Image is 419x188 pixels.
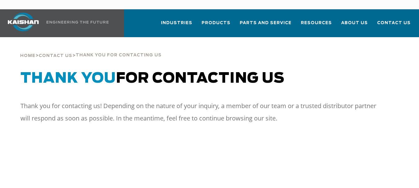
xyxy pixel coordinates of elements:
p: Thank you for contacting us! Depending on the nature of your inquiry, a member of our team or a t... [20,100,387,125]
span: for Contacting Us [20,72,284,85]
span: Home [20,54,35,58]
a: Parts and Service [240,15,292,36]
a: Products [202,15,230,36]
a: Contact Us [39,53,72,58]
a: Resources [301,15,332,36]
span: Industries [161,20,192,27]
span: Parts and Service [240,20,292,27]
a: Home [20,53,35,58]
div: > > [20,37,162,61]
span: Resources [301,20,332,27]
a: Contact Us [377,15,411,36]
span: Thank You [20,72,116,85]
img: Engineering the future [47,21,109,24]
a: About Us [341,15,368,36]
span: Contact Us [39,54,72,58]
span: Products [202,20,230,27]
a: Industries [161,15,192,36]
span: About Us [341,20,368,27]
span: Contact Us [377,20,411,27]
span: thank you for contacting us [76,53,162,57]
